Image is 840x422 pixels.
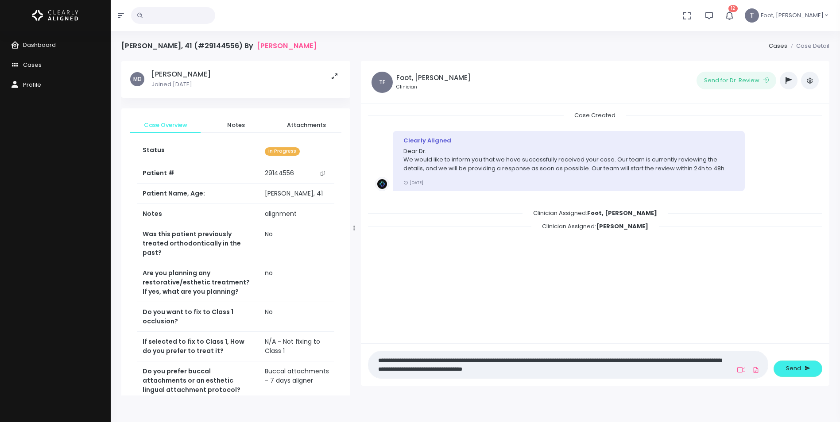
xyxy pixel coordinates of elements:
[697,72,776,89] button: Send for Dr. Review
[259,184,334,204] td: [PERSON_NAME], 41
[265,147,300,156] span: In Progress
[403,180,423,185] small: [DATE]
[137,332,259,361] th: If selected to fix to Class 1, How do you prefer to treat it?
[523,206,668,220] span: Clinician Assigned:
[23,61,42,69] span: Cases
[761,11,824,20] span: Foot, [PERSON_NAME]
[745,8,759,23] span: T
[137,204,259,224] th: Notes
[531,219,659,233] span: Clinician Assigned:
[278,121,334,130] span: Attachments
[786,364,801,373] span: Send
[137,361,259,400] th: Do you prefer buccal attachments or an esthetic lingual attachment protocol?
[151,70,211,79] h5: [PERSON_NAME]
[151,80,211,89] p: Joined [DATE]
[596,222,648,230] b: [PERSON_NAME]
[137,121,194,130] span: Case Overview
[787,42,829,50] li: Case Detail
[728,5,738,12] span: 12
[137,184,259,204] th: Patient Name, Age:
[208,121,264,130] span: Notes
[257,42,317,50] a: [PERSON_NAME]
[259,204,334,224] td: alignment
[396,74,471,82] h5: Foot, [PERSON_NAME]
[774,361,822,377] button: Send
[137,263,259,302] th: Are you planning any restorative/esthetic treatment? If yes, what are you planning?
[137,140,259,163] th: Status
[23,81,41,89] span: Profile
[751,362,761,378] a: Add Files
[403,136,734,145] div: Clearly Aligned
[23,41,56,49] span: Dashboard
[259,224,334,263] td: No
[259,163,334,184] td: 29144556
[137,224,259,263] th: Was this patient previously treated orthodontically in the past?
[372,72,393,93] span: TF
[259,361,334,400] td: Buccal attachments - 7 days aligner
[587,209,657,217] b: Foot, [PERSON_NAME]
[259,263,334,302] td: no
[769,42,787,50] a: Cases
[259,332,334,361] td: N/A - Not fixing to Class 1
[121,61,350,395] div: scrollable content
[396,84,471,91] small: Clinician
[130,72,144,86] span: MD
[121,42,317,50] h4: [PERSON_NAME], 41 (#29144556) By
[259,302,334,332] td: No
[403,147,734,173] p: Dear Dr. We would like to inform you that we have successfully received your case. Our team is cu...
[735,366,747,373] a: Add Loom Video
[137,163,259,184] th: Patient #
[32,6,78,25] img: Logo Horizontal
[564,108,626,122] span: Case Created
[137,302,259,332] th: Do you want to fix to Class 1 occlusion?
